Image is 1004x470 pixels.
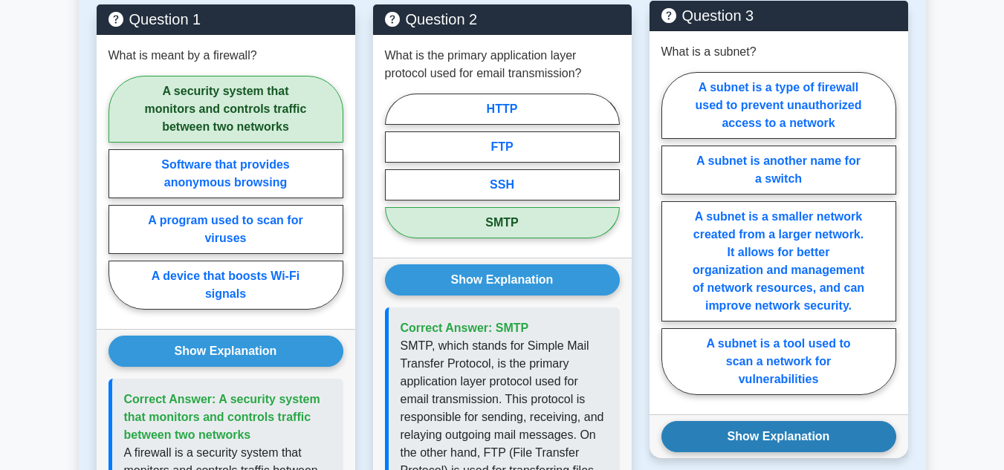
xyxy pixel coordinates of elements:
span: Correct Answer: A security system that monitors and controls traffic between two networks [124,393,320,441]
button: Show Explanation [385,264,620,296]
h5: Question 2 [385,10,620,28]
label: A subnet is another name for a switch [661,146,896,195]
p: What is the primary application layer protocol used for email transmission? [385,47,620,82]
label: A subnet is a smaller network created from a larger network. It allows for better organization an... [661,201,896,322]
label: FTP [385,131,620,163]
label: SMTP [385,207,620,238]
h5: Question 1 [109,10,343,28]
button: Show Explanation [661,421,896,452]
h5: Question 3 [661,7,896,25]
label: A device that boosts Wi-Fi signals [109,261,343,310]
label: A security system that monitors and controls traffic between two networks [109,76,343,143]
label: A subnet is a tool used to scan a network for vulnerabilities [661,328,896,395]
label: SSH [385,169,620,200]
span: Correct Answer: SMTP [401,322,529,334]
p: What is a subnet? [661,43,757,61]
label: A program used to scan for viruses [109,205,343,254]
p: What is meant by a firewall? [109,47,257,65]
label: Software that provides anonymous browsing [109,149,343,198]
button: Show Explanation [109,336,343,367]
label: HTTP [385,94,620,125]
label: A subnet is a type of firewall used to prevent unauthorized access to a network [661,72,896,139]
